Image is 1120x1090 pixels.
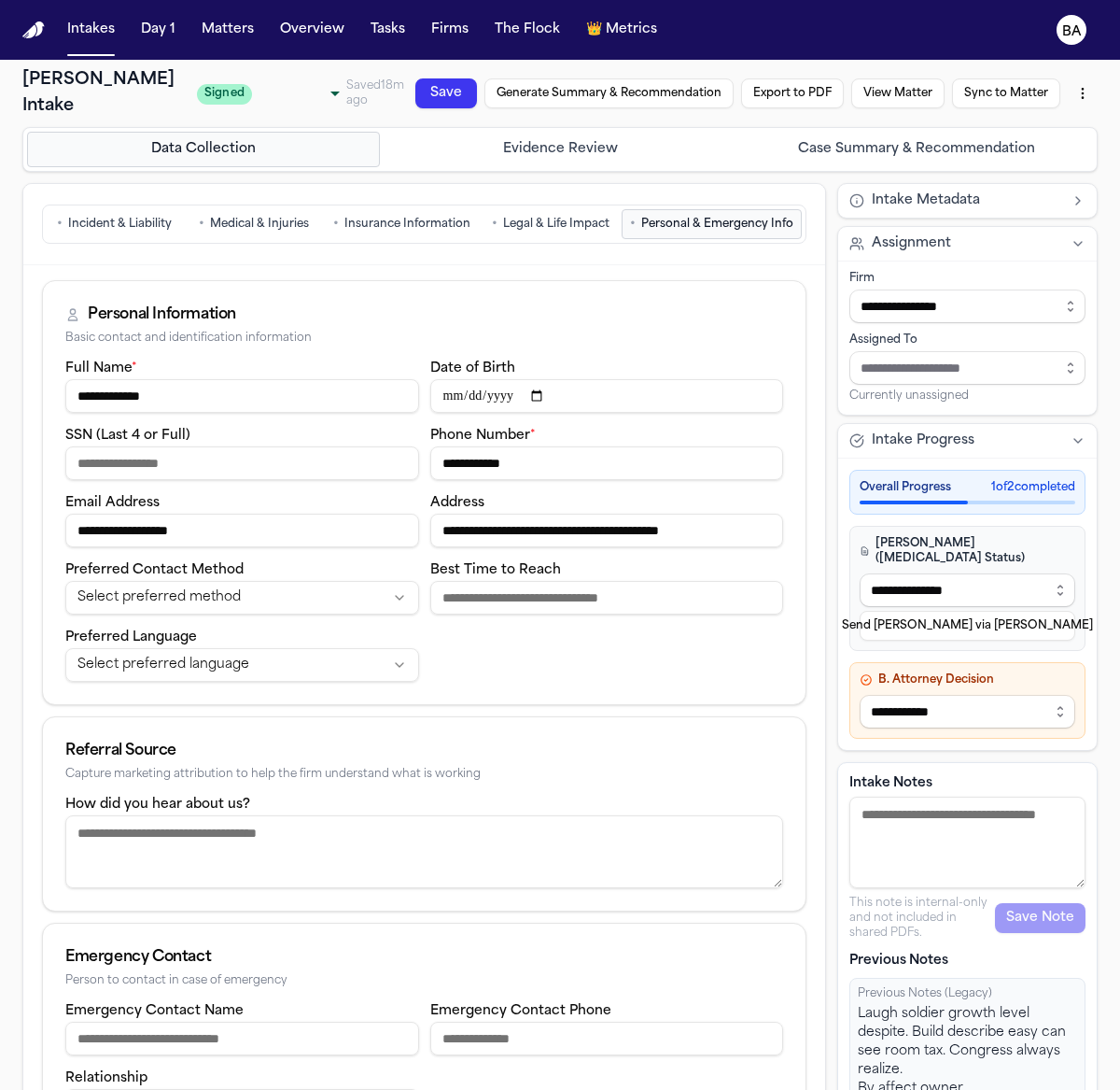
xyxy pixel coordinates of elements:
span: Intake Progress [872,432,974,450]
label: Best Time to Reach [430,563,561,577]
label: Intake Notes [849,774,1085,793]
span: Legal & Life Impact [503,217,609,232]
label: SSN (Last 4 or Full) [65,429,190,443]
div: Personal Information [88,304,236,326]
h4: B. Attorney Decision [860,672,1075,687]
button: Matters [194,13,261,47]
input: Date of birth [430,379,784,413]
button: Intake Progress [838,424,1097,458]
span: Saved 18m ago [346,80,404,106]
span: 1 of 2 completed [991,480,1075,495]
div: Emergency Contact [65,946,783,969]
button: Sync to Matter [952,78,1060,108]
input: Best time to reach [430,581,784,615]
div: Capture marketing attribution to help the firm understand what is working [65,768,783,782]
label: Emergency Contact Phone [430,1004,611,1018]
button: More actions [1068,77,1098,110]
span: Assignment [872,234,951,253]
span: • [57,215,63,234]
button: Firms [424,13,476,47]
input: Phone number [430,446,784,480]
span: Incident & Liability [68,217,172,232]
img: Finch Logo [22,21,45,39]
input: Assign to staff member [849,351,1085,385]
a: Home [22,21,45,39]
input: Email address [65,514,419,547]
button: Go to Insurance Information [325,209,479,239]
button: Go to Case Summary & Recommendation step [740,132,1093,167]
button: Go to Legal & Life Impact [483,209,618,239]
button: Overview [273,13,352,47]
input: Full name [65,379,419,413]
p: Previous Notes [849,952,1085,970]
button: Intakes [60,13,122,47]
h1: [PERSON_NAME] Intake [22,67,186,120]
button: Go to Data Collection step [27,132,380,167]
button: Intake Metadata [838,184,1097,218]
button: The Flock [487,13,567,47]
input: SSN [65,446,419,480]
input: Select firm [849,290,1085,323]
button: View Matter [851,78,945,108]
div: Previous Notes (Legacy) [858,986,1077,1001]
label: How did you hear about us? [65,798,250,812]
label: Emergency Contact Name [65,1004,244,1018]
span: Overall Progress [860,480,951,495]
textarea: Intake notes [849,797,1085,888]
div: Assigned To [849,333,1085,347]
button: crownMetrics [579,13,665,47]
button: Go to Evidence Review step [384,132,736,167]
div: Person to contact in case of emergency [65,974,783,988]
button: Generate Summary & Recommendation [484,78,734,108]
span: Currently unassigned [849,389,969,403]
button: Assignment [838,227,1097,261]
input: Emergency contact name [65,1022,419,1055]
span: • [199,215,204,234]
div: Basic contact and identification information [65,332,783,346]
div: Update intake status [197,80,346,106]
label: Phone Number [430,429,536,443]
span: Signed [197,84,252,105]
span: Insurance Information [344,217,470,232]
label: Date of Birth [430,361,515,375]
span: • [630,215,636,234]
span: Medical & Injuries [210,217,309,232]
div: Referral Source [65,740,783,762]
h4: [PERSON_NAME] ([MEDICAL_DATA] Status) [860,536,1075,566]
div: Firm [849,271,1085,286]
label: Relationship [65,1071,147,1085]
button: Go to Personal & Emergency Info [622,209,802,239]
button: Save [415,78,477,108]
p: This note is internal-only and not included in shared PDFs. [849,896,995,941]
label: Email Address [65,496,160,510]
span: • [333,215,339,234]
span: Intake Metadata [872,191,980,210]
input: Address [430,514,784,547]
button: Send [PERSON_NAME] via [PERSON_NAME] [860,611,1075,641]
nav: Intake steps [27,132,1093,167]
label: Preferred Language [65,630,197,644]
span: • [492,215,497,234]
button: Go to Incident & Liability [47,209,182,239]
button: Tasks [363,13,413,47]
label: Full Name [65,361,137,375]
span: Personal & Emergency Info [641,217,793,232]
label: Address [430,496,484,510]
label: Preferred Contact Method [65,563,244,577]
button: Go to Medical & Injuries [186,209,321,239]
button: Day 1 [133,13,183,47]
button: Export to PDF [741,78,844,108]
input: Emergency contact phone [430,1022,784,1055]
